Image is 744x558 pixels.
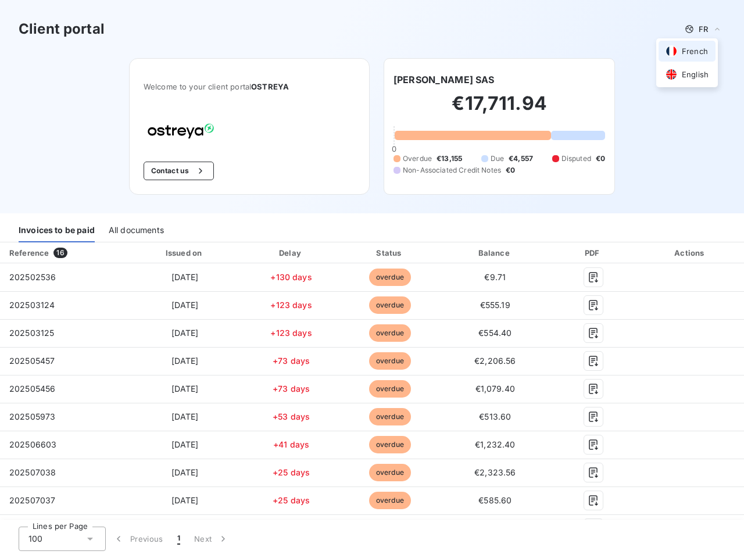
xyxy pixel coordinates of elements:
span: [DATE] [171,384,199,394]
span: €513.60 [479,412,511,421]
span: +123 days [270,300,312,310]
div: Status [342,247,438,259]
span: €2,323.56 [474,467,516,477]
span: Welcome to your client portal [144,82,355,91]
span: overdue [369,296,411,314]
button: 1 [170,527,187,551]
span: €555.19 [480,300,510,310]
span: 202503124 [9,300,55,310]
span: [DATE] [171,439,199,449]
span: €13,155 [437,153,462,164]
span: €9.71 [484,272,506,282]
span: +25 days [273,467,310,477]
div: Delay [245,247,337,259]
span: Non-Associated Credit Notes [403,165,501,176]
span: +41 days [273,439,309,449]
span: Overdue [403,153,432,164]
span: 202506603 [9,439,56,449]
span: €2,206.56 [474,356,516,366]
span: 16 [53,248,67,258]
span: €1,079.40 [475,384,515,394]
span: +73 days [273,384,310,394]
span: overdue [369,269,411,286]
span: 0 [392,144,396,153]
span: 202505457 [9,356,55,366]
h2: €17,711.94 [394,92,605,127]
span: €0 [596,153,605,164]
span: [DATE] [171,356,199,366]
span: overdue [369,408,411,425]
div: Reference [9,248,49,257]
span: +53 days [273,412,310,421]
span: 202507037 [9,495,55,505]
span: English [682,69,709,80]
span: 100 [28,533,42,545]
span: 1 [177,533,180,545]
button: Previous [106,527,170,551]
span: 202505973 [9,412,55,421]
div: Invoices to be paid [19,218,95,242]
span: Due [491,153,504,164]
span: €554.40 [478,328,512,338]
span: €585.60 [478,495,512,505]
div: PDF [552,247,634,259]
span: +73 days [273,356,310,366]
span: +25 days [273,495,310,505]
span: +130 days [270,272,312,282]
span: [DATE] [171,328,199,338]
span: overdue [369,324,411,342]
span: €4,557 [509,153,533,164]
h3: Client portal [19,19,105,40]
img: Company logo [144,119,218,143]
span: [DATE] [171,300,199,310]
span: OSTREYA [251,82,289,91]
span: €0 [506,165,515,176]
span: [DATE] [171,412,199,421]
span: 202503125 [9,328,54,338]
span: overdue [369,380,411,398]
span: €1,232.40 [475,439,515,449]
span: overdue [369,464,411,481]
div: Issued on [129,247,241,259]
span: +123 days [270,328,312,338]
span: French [682,46,708,57]
h6: [PERSON_NAME] SAS [394,73,495,87]
button: Next [187,527,236,551]
span: Disputed [561,153,591,164]
span: FR [699,24,708,34]
span: [DATE] [171,467,199,477]
div: Balance [443,247,548,259]
span: [DATE] [171,272,199,282]
span: [DATE] [171,495,199,505]
span: 202507038 [9,467,56,477]
button: Contact us [144,162,214,180]
div: Actions [639,247,742,259]
span: 202502536 [9,272,56,282]
span: overdue [369,492,411,509]
span: overdue [369,352,411,370]
span: overdue [369,436,411,453]
span: 202505456 [9,384,55,394]
div: All documents [109,218,164,242]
